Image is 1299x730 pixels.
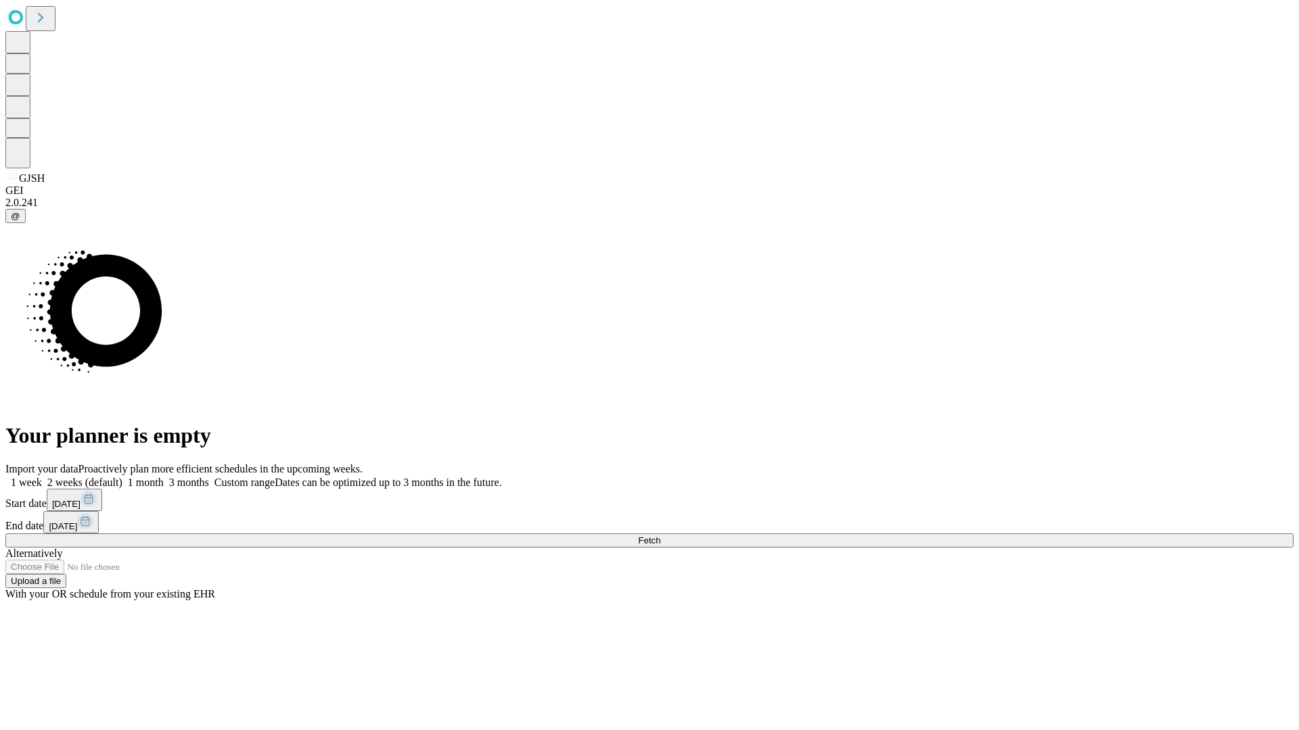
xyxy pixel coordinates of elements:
span: Dates can be optimized up to 3 months in the future. [275,477,501,488]
span: [DATE] [49,521,77,531]
span: With your OR schedule from your existing EHR [5,588,215,600]
span: Custom range [214,477,275,488]
span: 1 month [128,477,164,488]
button: [DATE] [47,489,102,511]
div: Start date [5,489,1294,511]
span: Proactively plan more efficient schedules in the upcoming weeks. [78,463,363,474]
div: End date [5,511,1294,533]
button: Fetch [5,533,1294,547]
span: 1 week [11,477,42,488]
button: Upload a file [5,574,66,588]
button: @ [5,209,26,223]
span: 3 months [169,477,209,488]
span: [DATE] [52,499,81,509]
button: [DATE] [43,511,99,533]
span: 2 weeks (default) [47,477,122,488]
h1: Your planner is empty [5,423,1294,448]
span: @ [11,211,20,221]
span: Alternatively [5,547,62,559]
span: GJSH [19,172,45,184]
span: Import your data [5,463,78,474]
div: 2.0.241 [5,197,1294,209]
span: Fetch [638,535,660,545]
div: GEI [5,185,1294,197]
